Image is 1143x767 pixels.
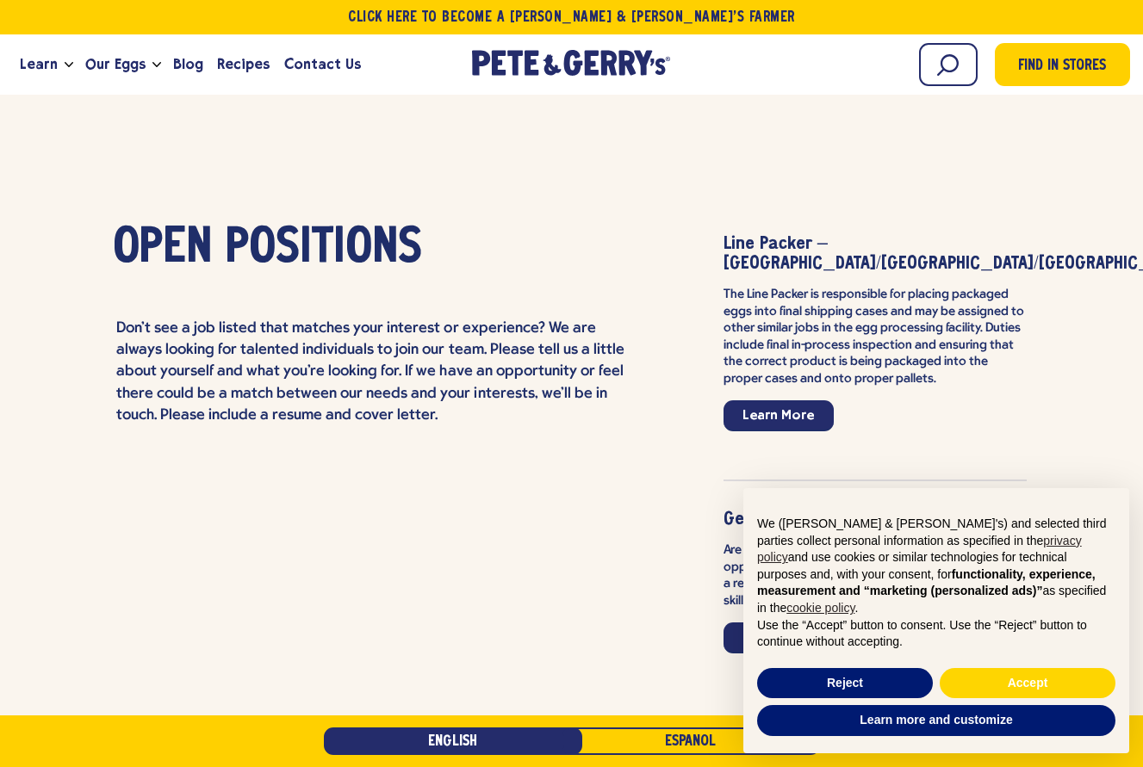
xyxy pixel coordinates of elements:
a: English [324,727,582,755]
span: Learn [20,53,58,75]
span: Blog [173,53,203,75]
span: Find in Stores [1018,55,1106,78]
span: Our Eggs [85,53,146,75]
a: Our Eggs [78,41,152,88]
a: cookie policy [786,601,854,615]
span: Positions [226,223,422,275]
a: Contact Us [277,41,368,88]
li: item [724,235,1028,481]
p: The Line Packer is responsible for placing packaged eggs into final shipping cases and may be ass... [724,287,1028,387]
a: Learn More [724,622,834,653]
a: Español [562,727,820,755]
button: Open the dropdown menu for Our Eggs [152,62,161,68]
input: Search [919,43,978,86]
button: Accept [940,668,1115,699]
p: Are you interested in joining our team when the right opportunity arises? Submit a general applic... [724,542,1028,609]
button: Reject [757,668,933,699]
button: Learn more and customize [757,705,1115,736]
button: Open the dropdown menu for Learn [65,62,73,68]
span: Open [113,223,212,275]
span: Recipes [217,53,270,75]
li: item [724,510,1028,702]
a: Find in Stores [995,43,1130,86]
span: Contact Us [284,53,361,75]
a: Recipes [210,41,276,88]
strong: General Application [724,511,876,528]
p: Don't see a job listed that matches your interest or experience? We are always looking for talent... [116,318,628,426]
p: Use the “Accept” button to consent. Use the “Reject” button to continue without accepting. [757,617,1115,651]
a: Learn More [724,400,834,431]
p: We ([PERSON_NAME] & [PERSON_NAME]'s) and selected third parties collect personal information as s... [757,516,1115,617]
a: Learn [13,41,65,88]
a: Blog [166,41,210,88]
